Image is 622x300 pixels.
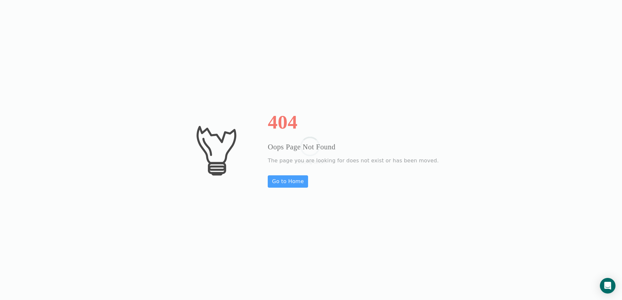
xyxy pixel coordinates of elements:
[183,118,248,182] img: #
[268,175,308,188] a: Go to Home
[268,112,439,132] h1: 404
[268,142,439,153] h3: Oops Page Not Found
[268,156,439,166] p: The page you are looking for does not exist or has been moved.
[600,278,615,294] div: Open Intercom Messenger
